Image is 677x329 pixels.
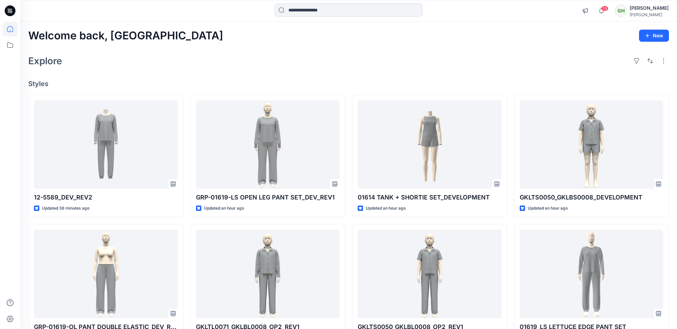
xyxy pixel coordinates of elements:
[28,56,62,66] h2: Explore
[358,100,502,189] a: 01614 TANK + SHORTIE SET_DEVELOPMENT
[358,230,502,318] a: GKLTS0050_GKLBL0008_OP2_REV1
[601,6,608,11] span: 59
[528,205,568,212] p: Updated an hour ago
[630,4,669,12] div: [PERSON_NAME]
[358,193,502,202] p: 01614 TANK + SHORTIE SET_DEVELOPMENT
[196,230,340,318] a: GKLTL0071_GKLBL0008_OP2_REV1
[520,100,664,189] a: GKLTS0050_GKLBS0008_DEVELOPMENT
[630,12,669,17] div: [PERSON_NAME]
[196,100,340,189] a: GRP-01619-LS OPEN LEG PANT SET_DEV_REV1
[204,205,244,212] p: Updated an hour ago
[28,80,669,88] h4: Styles
[28,30,223,42] h2: Welcome back, [GEOGRAPHIC_DATA]
[42,205,89,212] p: Updated 36 minutes ago
[34,230,178,318] a: GRP-01619-OL PANT DOUBLE ELASTIC_DEV_REV1
[520,193,664,202] p: GKLTS0050_GKLBS0008_DEVELOPMENT
[639,30,669,42] button: New
[34,193,178,202] p: 12-5589_DEV_REV2
[520,230,664,318] a: 01619_LS LETTUCE EDGE PANT SET
[34,100,178,189] a: 12-5589_DEV_REV2
[196,193,340,202] p: GRP-01619-LS OPEN LEG PANT SET_DEV_REV1
[615,5,627,17] div: GH
[366,205,406,212] p: Updated an hour ago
